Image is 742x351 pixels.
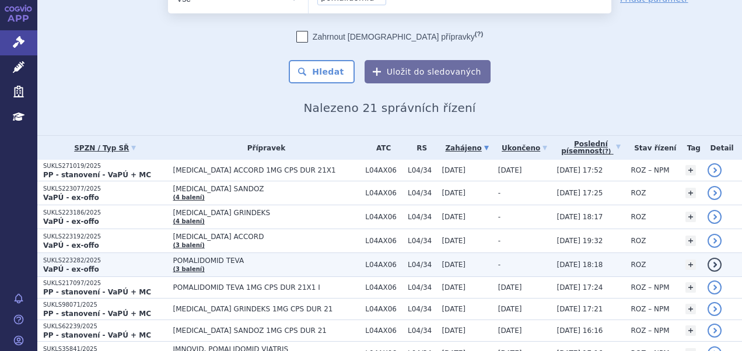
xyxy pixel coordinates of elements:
[408,237,436,245] span: L04/34
[685,325,696,336] a: +
[43,233,167,241] p: SUKLS223192/2025
[43,322,167,331] p: SUKLS62239/2025
[43,209,167,217] p: SUKLS223186/2025
[173,185,360,193] span: [MEDICAL_DATA] SANDOZ
[631,213,646,221] span: ROZ
[442,261,466,269] span: [DATE]
[602,148,611,155] abbr: (?)
[365,305,402,313] span: L04AX06
[556,305,603,313] span: [DATE] 17:21
[708,210,722,224] a: detail
[680,136,702,160] th: Tag
[475,30,483,38] abbr: (?)
[498,237,501,245] span: -
[43,265,99,273] strong: VaPÚ - ex-offo
[708,280,722,294] a: detail
[408,213,436,221] span: L04/34
[173,218,205,224] a: (4 balení)
[498,305,522,313] span: [DATE]
[167,136,360,160] th: Přípravek
[702,136,742,160] th: Detail
[631,237,646,245] span: ROZ
[173,327,360,335] span: [MEDICAL_DATA] SANDOZ 1MG CPS DUR 21
[556,166,603,174] span: [DATE] 17:52
[556,327,603,335] span: [DATE] 16:16
[365,237,402,245] span: L04AX06
[43,241,99,250] strong: VaPÚ - ex-offo
[556,189,603,197] span: [DATE] 17:25
[173,209,360,217] span: [MEDICAL_DATA] GRINDEKS
[173,242,205,248] a: (3 balení)
[43,288,151,296] strong: PP - stanovení - VaPÚ + MC
[498,283,522,292] span: [DATE]
[708,324,722,338] a: detail
[708,302,722,316] a: detail
[498,261,501,269] span: -
[408,189,436,197] span: L04/34
[408,305,436,313] span: L04/34
[43,140,167,156] a: SPZN / Typ SŘ
[43,310,151,318] strong: PP - stanovení - VaPÚ + MC
[43,171,151,179] strong: PP - stanovení - VaPÚ + MC
[359,136,402,160] th: ATC
[708,186,722,200] a: detail
[365,327,402,335] span: L04AX06
[173,166,360,174] span: [MEDICAL_DATA] ACCORD 1MG CPS DUR 21X1
[408,261,436,269] span: L04/34
[685,259,696,270] a: +
[631,166,669,174] span: ROZ – NPM
[173,233,360,241] span: [MEDICAL_DATA] ACCORD
[442,305,466,313] span: [DATE]
[556,237,603,245] span: [DATE] 19:32
[43,279,167,287] p: SUKLS217097/2025
[43,185,167,193] p: SUKLS223077/2025
[498,189,501,197] span: -
[173,194,205,201] a: (4 balení)
[685,165,696,175] a: +
[442,140,492,156] a: Zahájeno
[43,217,99,226] strong: VaPÚ - ex-offo
[303,101,475,115] span: Nalezeno 21 správních řízení
[708,258,722,272] a: detail
[43,257,167,265] p: SUKLS223282/2025
[708,163,722,177] a: detail
[498,213,501,221] span: -
[625,136,680,160] th: Stav řízení
[498,140,551,156] a: Ukončeno
[43,301,167,309] p: SUKLS98071/2025
[631,305,669,313] span: ROZ – NPM
[365,189,402,197] span: L04AX06
[296,31,483,43] label: Zahrnout [DEMOGRAPHIC_DATA] přípravky
[408,283,436,292] span: L04/34
[43,194,99,202] strong: VaPÚ - ex-offo
[173,266,205,272] a: (3 balení)
[43,331,151,339] strong: PP - stanovení - VaPÚ + MC
[498,166,522,174] span: [DATE]
[442,213,466,221] span: [DATE]
[402,136,436,160] th: RS
[685,282,696,293] a: +
[685,188,696,198] a: +
[289,60,355,83] button: Hledat
[173,257,360,265] span: POMALIDOMID TEVA
[408,166,436,174] span: L04/34
[556,283,603,292] span: [DATE] 17:24
[685,304,696,314] a: +
[556,261,603,269] span: [DATE] 18:18
[365,60,491,83] button: Uložit do sledovaných
[442,283,466,292] span: [DATE]
[631,283,669,292] span: ROZ – NPM
[365,261,402,269] span: L04AX06
[556,213,603,221] span: [DATE] 18:17
[631,261,646,269] span: ROZ
[365,213,402,221] span: L04AX06
[631,189,646,197] span: ROZ
[685,212,696,222] a: +
[708,234,722,248] a: detail
[498,327,522,335] span: [DATE]
[173,283,360,292] span: POMALIDOMID TEVA 1MG CPS DUR 21X1 I
[442,327,466,335] span: [DATE]
[365,283,402,292] span: L04AX06
[442,237,466,245] span: [DATE]
[408,327,436,335] span: L04/34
